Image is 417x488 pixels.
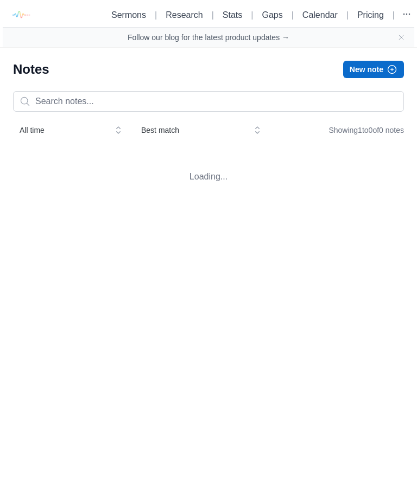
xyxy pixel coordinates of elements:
li: | [207,9,218,22]
li: | [150,9,161,22]
input: Search notes... [13,91,404,112]
li: | [388,9,399,22]
span: All time [20,125,106,136]
li: | [247,9,257,22]
h1: Notes [13,61,49,78]
a: Research [166,10,203,20]
button: Best match [135,120,267,140]
a: Stats [223,10,242,20]
div: Showing 1 to 0 of 0 notes [328,120,404,140]
a: Calendar [302,10,338,20]
a: Pricing [357,10,384,20]
span: Best match [141,125,245,136]
a: Gaps [262,10,282,20]
li: | [342,9,353,22]
a: Follow our blog for the latest product updates → [128,32,289,43]
button: New note [343,61,404,78]
li: | [287,9,298,22]
a: Sermons [111,10,146,20]
button: Close banner [397,33,406,42]
button: All time [13,120,128,140]
p: Loading... [13,153,404,201]
img: logo [8,3,33,27]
